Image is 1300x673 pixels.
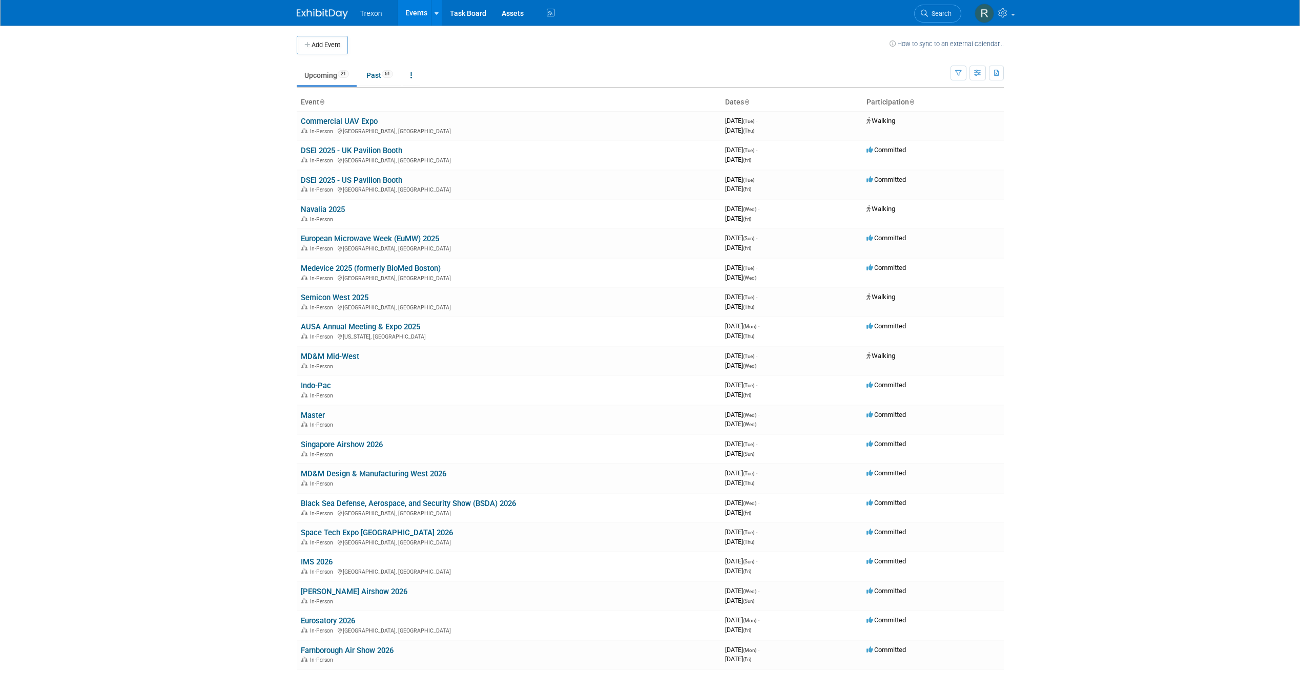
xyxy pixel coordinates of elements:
span: (Mon) [743,324,756,329]
span: (Wed) [743,275,756,281]
span: In-Person [310,128,336,135]
span: [DATE] [725,469,757,477]
span: Committed [866,528,906,536]
span: In-Person [310,363,336,370]
span: In-Person [310,510,336,517]
span: (Fri) [743,245,751,251]
div: [GEOGRAPHIC_DATA], [GEOGRAPHIC_DATA] [301,303,717,311]
a: Semicon West 2025 [301,293,368,302]
span: In-Person [310,451,336,458]
span: (Fri) [743,392,751,398]
span: (Tue) [743,441,754,447]
img: In-Person Event [301,275,307,280]
span: (Wed) [743,412,756,418]
span: [DATE] [725,362,756,369]
span: Walking [866,205,895,213]
img: In-Person Event [301,304,307,309]
span: Committed [866,146,906,154]
span: 21 [338,70,349,78]
a: Farnborough Air Show 2026 [301,646,394,655]
img: Randy Ruiz [975,4,994,23]
span: In-Person [310,157,336,164]
a: Singapore Airshow 2026 [301,440,383,449]
div: [GEOGRAPHIC_DATA], [GEOGRAPHIC_DATA] [301,274,717,282]
span: - [756,557,757,565]
img: In-Person Event [301,392,307,397]
span: [DATE] [725,127,754,134]
span: [DATE] [725,205,759,213]
span: Committed [866,411,906,418]
span: [DATE] [725,538,754,545]
span: (Tue) [743,530,754,535]
a: Eurosatory 2026 [301,616,355,625]
span: [DATE] [725,646,759,654]
span: [DATE] [725,655,751,663]
img: In-Person Event [301,598,307,603]
span: Committed [866,440,906,448]
button: Add Event [297,36,348,54]
a: DSEI 2025 - US Pavilion Booth [301,176,402,185]
span: (Mon) [743,618,756,623]
span: [DATE] [725,185,751,193]
span: [DATE] [725,440,757,448]
span: [DATE] [725,479,754,487]
a: Sort by Start Date [744,98,749,106]
span: (Wed) [743,588,756,594]
span: Committed [866,499,906,507]
span: - [756,381,757,389]
span: [DATE] [725,509,751,516]
span: In-Person [310,422,336,428]
span: [DATE] [725,597,754,604]
span: - [756,440,757,448]
span: (Fri) [743,569,751,574]
span: (Sun) [743,598,754,604]
span: (Tue) [743,295,754,300]
span: Committed [866,469,906,477]
span: (Wed) [743,363,756,369]
span: [DATE] [725,420,756,428]
a: [PERSON_NAME] Airshow 2026 [301,587,407,596]
img: In-Person Event [301,451,307,456]
span: Walking [866,352,895,360]
span: Committed [866,646,906,654]
span: (Sun) [743,559,754,564]
img: In-Person Event [301,245,307,250]
span: (Thu) [743,333,754,339]
a: Sort by Event Name [319,98,324,106]
span: [DATE] [725,626,751,634]
a: Search [914,5,961,23]
div: [GEOGRAPHIC_DATA], [GEOGRAPHIC_DATA] [301,567,717,575]
span: (Fri) [743,657,751,662]
span: Walking [866,117,895,124]
span: (Fri) [743,216,751,222]
img: In-Person Event [301,216,307,221]
span: [DATE] [725,264,757,271]
span: [DATE] [725,528,757,536]
span: Search [928,10,952,17]
img: ExhibitDay [297,9,348,19]
a: Master [301,411,325,420]
span: (Tue) [743,383,754,388]
span: (Wed) [743,500,756,506]
span: In-Person [310,598,336,605]
span: - [756,176,757,183]
span: In-Person [310,216,336,223]
span: Committed [866,234,906,242]
img: In-Person Event [301,510,307,515]
span: - [758,646,759,654]
div: [GEOGRAPHIC_DATA], [GEOGRAPHIC_DATA] [301,538,717,546]
span: (Tue) [743,471,754,476]
span: [DATE] [725,215,751,222]
a: MD&M Mid-West [301,352,359,361]
span: - [758,499,759,507]
a: IMS 2026 [301,557,333,566]
span: Committed [866,381,906,389]
th: Participation [862,94,1004,111]
span: [DATE] [725,352,757,360]
span: [DATE] [725,499,759,507]
span: [DATE] [725,176,757,183]
span: Committed [866,322,906,330]
span: - [756,293,757,301]
img: In-Person Event [301,627,307,633]
span: [DATE] [725,411,759,418]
